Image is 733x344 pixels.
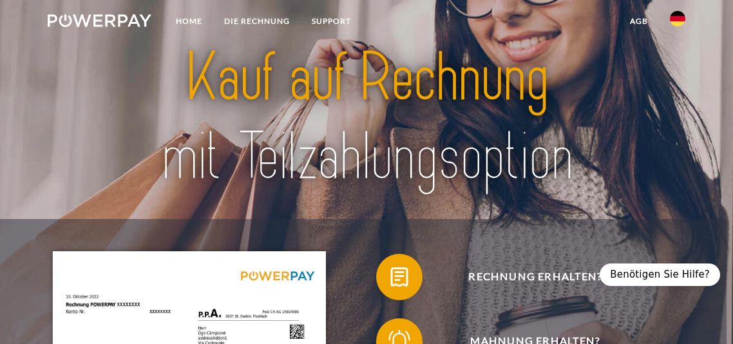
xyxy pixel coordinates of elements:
button: Rechnung erhalten? [376,254,678,300]
a: DIE RECHNUNG [213,10,301,33]
img: logo-powerpay-white.svg [48,14,151,27]
a: Rechnung erhalten? [359,251,694,303]
span: Rechnung erhalten? [394,254,678,300]
img: qb_bill.svg [385,262,414,291]
a: SUPPORT [301,10,362,33]
img: title-powerpay_de.svg [112,34,622,200]
div: Benötigen Sie Hilfe? [600,263,720,286]
a: Home [165,10,213,33]
img: de [670,11,685,26]
a: agb [619,10,659,33]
